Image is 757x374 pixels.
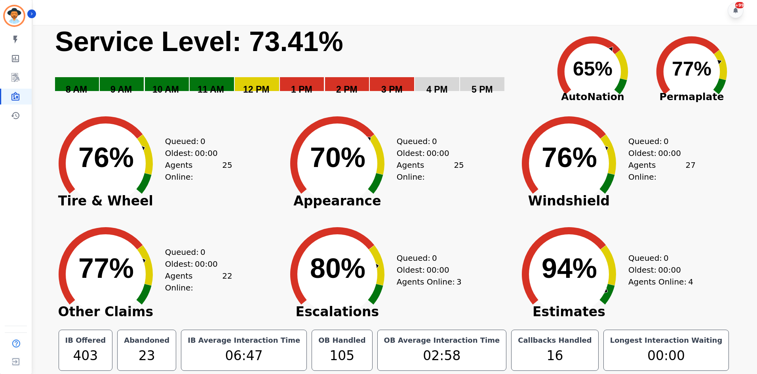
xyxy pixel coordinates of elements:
[542,253,597,284] text: 94%
[573,58,612,80] text: 65%
[510,308,628,316] span: Estimates
[152,84,179,95] text: 10 AM
[165,159,232,183] div: Agents Online:
[426,147,449,159] span: 00:00
[165,258,224,270] div: Oldest:
[397,252,456,264] div: Queued:
[658,147,681,159] span: 00:00
[122,346,171,366] div: 23
[381,84,403,95] text: 3 PM
[317,335,367,346] div: OB Handled
[432,135,437,147] span: 0
[397,276,464,288] div: Agents Online:
[664,135,669,147] span: 0
[397,147,456,159] div: Oldest:
[735,2,744,8] div: +99
[628,276,696,288] div: Agents Online:
[222,159,232,183] span: 25
[200,246,205,258] span: 0
[165,246,224,258] div: Queued:
[472,84,493,95] text: 5 PM
[426,264,449,276] span: 00:00
[291,84,312,95] text: 1 PM
[195,147,218,159] span: 00:00
[46,197,165,205] span: Tire & Wheel
[397,135,456,147] div: Queued:
[510,197,628,205] span: Windshield
[432,252,437,264] span: 0
[186,335,302,346] div: IB Average Interaction Time
[628,252,688,264] div: Queued:
[685,159,695,183] span: 27
[278,197,397,205] span: Appearance
[609,335,724,346] div: Longest Interaction Waiting
[78,253,134,284] text: 77%
[672,58,711,80] text: 77%
[664,252,669,264] span: 0
[5,6,24,25] img: Bordered avatar
[46,308,165,316] span: Other Claims
[454,159,464,183] span: 25
[165,135,224,147] div: Queued:
[64,335,108,346] div: IB Offered
[456,276,462,288] span: 3
[186,346,302,366] div: 06:47
[317,346,367,366] div: 105
[198,84,224,95] text: 11 AM
[78,142,134,173] text: 76%
[310,253,365,284] text: 80%
[628,159,696,183] div: Agents Online:
[336,84,358,95] text: 2 PM
[64,346,108,366] div: 403
[426,84,448,95] text: 4 PM
[628,264,688,276] div: Oldest:
[397,264,456,276] div: Oldest:
[516,346,593,366] div: 16
[122,335,171,346] div: Abandoned
[195,258,218,270] span: 00:00
[543,89,642,104] span: AutoNation
[382,346,502,366] div: 02:58
[397,159,464,183] div: Agents Online:
[55,26,343,57] text: Service Level: 73.41%
[200,135,205,147] span: 0
[642,89,741,104] span: Permaplate
[310,142,365,173] text: 70%
[688,276,693,288] span: 4
[382,335,502,346] div: OB Average Interaction Time
[165,270,232,294] div: Agents Online:
[54,25,542,106] svg: Service Level: 0%
[278,308,397,316] span: Escalations
[516,335,593,346] div: Callbacks Handled
[628,135,688,147] div: Queued:
[110,84,132,95] text: 9 AM
[609,346,724,366] div: 00:00
[243,84,269,95] text: 12 PM
[66,84,87,95] text: 8 AM
[658,264,681,276] span: 00:00
[542,142,597,173] text: 76%
[628,147,688,159] div: Oldest:
[222,270,232,294] span: 22
[165,147,224,159] div: Oldest:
